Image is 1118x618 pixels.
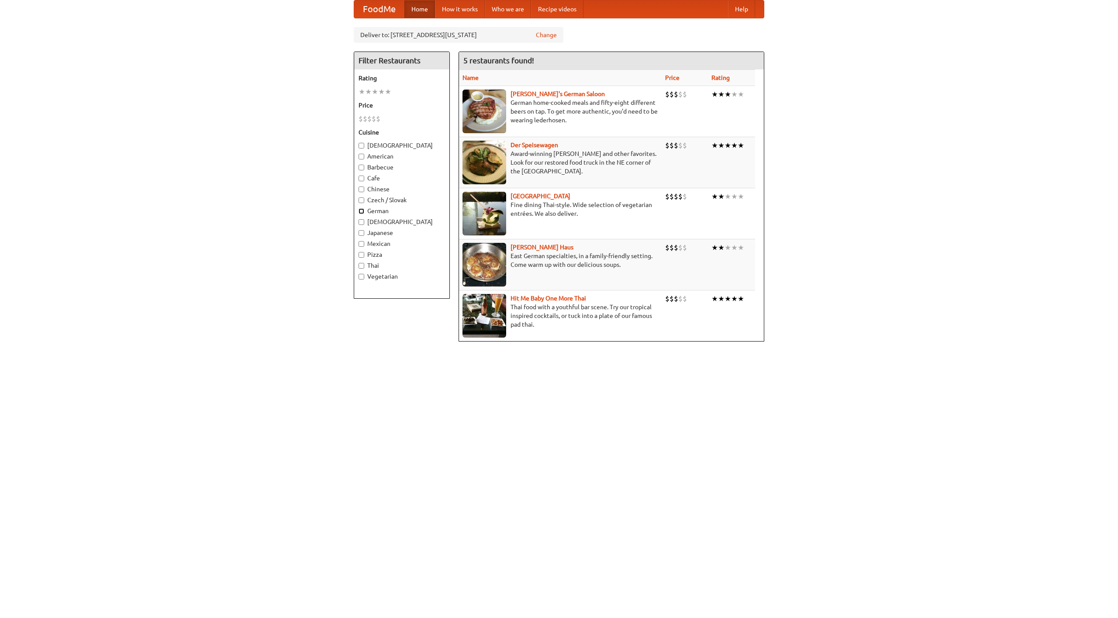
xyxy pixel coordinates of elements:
li: ★ [718,141,725,150]
a: Hit Me Baby One More Thai [511,295,586,302]
img: satay.jpg [462,192,506,235]
a: Rating [711,74,730,81]
li: $ [678,243,683,252]
li: ★ [738,294,744,304]
li: $ [665,90,669,99]
label: [DEMOGRAPHIC_DATA] [359,218,445,226]
li: $ [665,294,669,304]
li: ★ [738,243,744,252]
li: $ [665,243,669,252]
li: ★ [725,141,731,150]
a: Price [665,74,680,81]
a: FoodMe [354,0,404,18]
li: ★ [718,192,725,201]
li: ★ [385,87,391,97]
li: $ [683,141,687,150]
li: $ [674,141,678,150]
a: [GEOGRAPHIC_DATA] [511,193,570,200]
li: $ [683,294,687,304]
input: Chinese [359,186,364,192]
li: $ [376,114,380,124]
li: $ [363,114,367,124]
li: $ [669,243,674,252]
a: [PERSON_NAME]'s German Saloon [511,90,605,97]
img: esthers.jpg [462,90,506,133]
label: Cafe [359,174,445,183]
input: German [359,208,364,214]
input: American [359,154,364,159]
li: $ [665,192,669,201]
li: ★ [731,243,738,252]
input: Barbecue [359,165,364,170]
li: ★ [731,90,738,99]
li: $ [665,141,669,150]
li: ★ [378,87,385,97]
li: $ [669,90,674,99]
h5: Cuisine [359,128,445,137]
p: Thai food with a youthful bar scene. Try our tropical inspired cocktails, or tuck into a plate of... [462,303,658,329]
li: ★ [718,90,725,99]
ng-pluralize: 5 restaurants found! [463,56,534,65]
li: $ [674,192,678,201]
li: $ [367,114,372,124]
label: Mexican [359,239,445,248]
li: $ [674,243,678,252]
div: Deliver to: [STREET_ADDRESS][US_STATE] [354,27,563,43]
li: ★ [711,192,718,201]
label: Barbecue [359,163,445,172]
label: Thai [359,261,445,270]
li: $ [678,294,683,304]
label: American [359,152,445,161]
h4: Filter Restaurants [354,52,449,69]
p: Fine dining Thai-style. Wide selection of vegetarian entrées. We also deliver. [462,200,658,218]
input: Japanese [359,230,364,236]
li: ★ [731,294,738,304]
input: [DEMOGRAPHIC_DATA] [359,143,364,148]
li: $ [372,114,376,124]
li: ★ [372,87,378,97]
a: [PERSON_NAME] Haus [511,244,573,251]
a: Change [536,31,557,39]
li: $ [669,294,674,304]
li: $ [678,90,683,99]
li: $ [683,243,687,252]
p: East German specialties, in a family-friendly setting. Come warm up with our delicious soups. [462,252,658,269]
b: Der Speisewagen [511,142,558,148]
li: ★ [738,90,744,99]
a: Who we are [485,0,531,18]
li: ★ [711,90,718,99]
a: Recipe videos [531,0,583,18]
label: Japanese [359,228,445,237]
li: ★ [711,243,718,252]
input: [DEMOGRAPHIC_DATA] [359,219,364,225]
li: ★ [725,294,731,304]
li: $ [669,192,674,201]
input: Pizza [359,252,364,258]
li: ★ [365,87,372,97]
p: German home-cooked meals and fifty-eight different beers on tap. To get more authentic, you'd nee... [462,98,658,124]
li: ★ [718,243,725,252]
a: Home [404,0,435,18]
li: $ [669,141,674,150]
a: How it works [435,0,485,18]
a: Name [462,74,479,81]
p: Award-winning [PERSON_NAME] and other favorites. Look for our restored food truck in the NE corne... [462,149,658,176]
li: ★ [738,192,744,201]
li: ★ [738,141,744,150]
input: Vegetarian [359,274,364,280]
h5: Rating [359,74,445,83]
input: Thai [359,263,364,269]
li: $ [359,114,363,124]
a: Help [728,0,755,18]
label: Pizza [359,250,445,259]
img: speisewagen.jpg [462,141,506,184]
li: $ [683,192,687,201]
li: ★ [725,243,731,252]
li: ★ [718,294,725,304]
input: Cafe [359,176,364,181]
li: $ [678,192,683,201]
img: kohlhaus.jpg [462,243,506,287]
h5: Price [359,101,445,110]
